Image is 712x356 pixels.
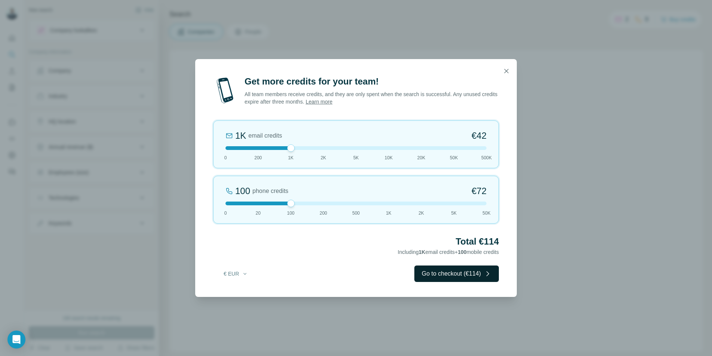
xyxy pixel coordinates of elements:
img: mobile-phone [213,76,237,105]
span: 0 [224,210,227,217]
span: Including email credits + mobile credits [398,249,499,255]
span: 500K [481,154,492,161]
span: 1K [288,154,294,161]
div: Open Intercom Messenger [7,331,25,349]
span: 2K [418,210,424,217]
span: 100 [458,249,466,255]
span: 20 [256,210,261,217]
span: phone credits [252,187,288,196]
span: 1K [419,249,426,255]
span: 5K [353,154,359,161]
span: €42 [472,130,487,142]
button: € EUR [218,267,253,280]
div: 100 [235,185,250,197]
div: 1K [235,130,246,142]
span: 5K [451,210,457,217]
span: 1K [386,210,392,217]
span: 50K [450,154,458,161]
span: 20K [417,154,425,161]
button: Go to checkout (€114) [414,266,499,282]
span: 200 [254,154,262,161]
span: 50K [482,210,490,217]
h2: Total €114 [213,236,499,248]
span: €72 [472,185,487,197]
span: 0 [224,154,227,161]
span: 100 [287,210,294,217]
p: All team members receive credits, and they are only spent when the search is successful. Any unus... [245,90,499,105]
span: email credits [248,131,282,140]
span: 2K [320,154,326,161]
span: 10K [385,154,393,161]
span: 200 [320,210,327,217]
span: 500 [352,210,360,217]
a: Learn more [306,99,332,105]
